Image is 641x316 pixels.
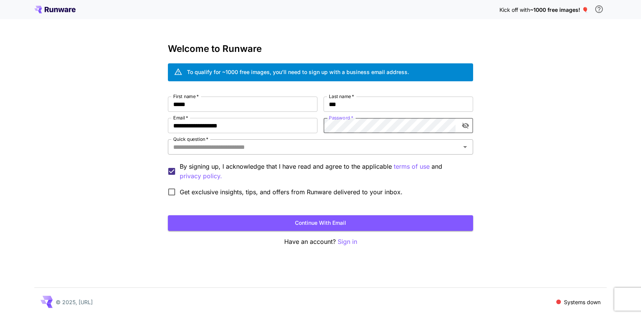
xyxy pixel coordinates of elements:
label: Email [173,114,188,121]
button: In order to qualify for free credit, you need to sign up with a business email address and click ... [591,2,607,17]
button: toggle password visibility [459,119,472,132]
h3: Welcome to Runware [168,44,473,54]
span: ~1000 free images! 🎈 [530,6,588,13]
button: By signing up, I acknowledge that I have read and agree to the applicable and privacy policy. [394,162,430,171]
p: Have an account? [168,237,473,247]
p: Systems down [564,298,601,306]
label: Quick question [173,136,208,142]
span: Kick off with [499,6,530,13]
p: terms of use [394,162,430,171]
p: © 2025, [URL] [56,298,93,306]
label: Last name [329,93,354,100]
label: Password [329,114,353,121]
span: Get exclusive insights, tips, and offers from Runware delivered to your inbox. [180,187,403,197]
label: First name [173,93,199,100]
button: Sign in [338,237,357,247]
button: Continue with email [168,215,473,231]
button: By signing up, I acknowledge that I have read and agree to the applicable terms of use and [180,171,222,181]
p: By signing up, I acknowledge that I have read and agree to the applicable and [180,162,467,181]
p: privacy policy. [180,171,222,181]
button: Open [460,142,470,152]
div: To qualify for ~1000 free images, you’ll need to sign up with a business email address. [187,68,409,76]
